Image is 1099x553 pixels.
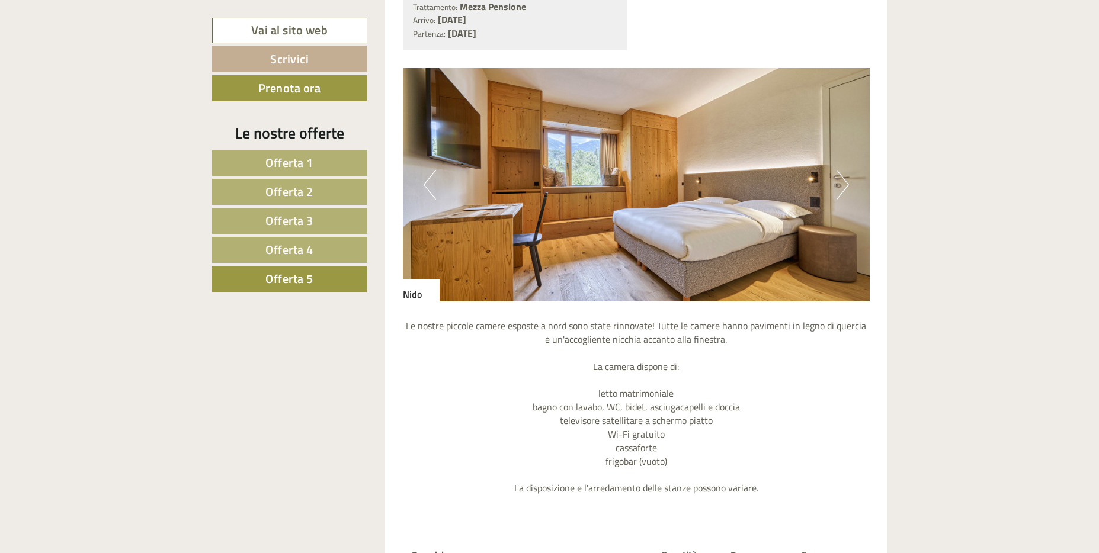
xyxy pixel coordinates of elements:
small: Arrivo: [413,14,435,26]
span: Offerta 1 [265,153,313,172]
a: Scrivici [212,46,367,72]
a: Vai al sito web [212,18,367,43]
span: Offerta 2 [265,182,313,201]
b: [DATE] [448,26,476,40]
small: Partenza: [413,28,446,40]
span: Offerta 3 [265,211,313,230]
button: Next [837,170,849,200]
a: Prenota ora [212,75,367,101]
b: [DATE] [438,12,466,27]
p: Le nostre piccole camere esposte a nord sono state rinnovate! Tutte le camere hanno pavimenti in ... [403,319,870,495]
div: Nido [403,279,440,301]
div: Le nostre offerte [212,122,367,144]
img: image [403,68,870,301]
small: Trattamento: [413,1,457,13]
button: Previous [424,170,436,200]
span: Offerta 5 [265,269,313,288]
span: Offerta 4 [265,240,313,259]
